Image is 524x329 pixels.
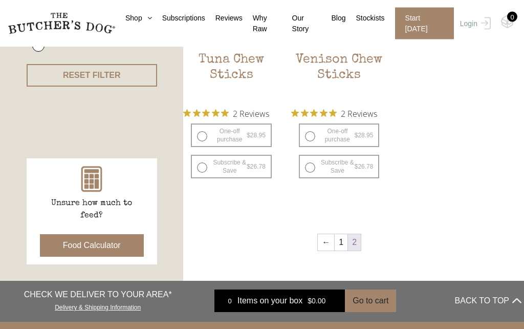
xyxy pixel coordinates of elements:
[291,106,377,121] button: Rated 5 out of 5 stars from 2 reviews. Jump to reviews.
[27,65,157,87] button: RESET FILTER
[348,235,361,251] span: Page 2
[191,124,271,148] label: One-off purchase
[457,8,491,39] a: Login
[152,13,205,24] a: Subscriptions
[321,13,346,24] a: Blog
[395,8,454,39] span: Start [DATE]
[507,12,517,22] div: 0
[247,163,266,171] bdi: 26.78
[282,13,321,34] a: Our Story
[355,163,374,171] bdi: 26.78
[345,290,396,313] button: Go to cart
[341,106,377,121] span: 2 Reviews
[335,235,347,251] a: Page 1
[183,53,279,101] h2: Tuna Chew Sticks
[501,15,514,29] img: TBD_Cart-Empty.png
[385,8,457,39] a: Start [DATE]
[291,53,387,101] h2: Venison Chew Sticks
[115,13,152,24] a: Shop
[247,132,250,139] span: $
[233,106,269,121] span: 2 Reviews
[299,124,379,148] label: One-off purchase
[24,289,172,301] p: CHECK WE DELIVER TO YOUR AREA*
[346,13,385,24] a: Stockists
[191,155,271,179] label: Subscribe & Save
[355,132,358,139] span: $
[40,235,144,257] button: Food Calculator
[183,106,269,121] button: Rated 5 out of 5 stars from 2 reviews. Jump to reviews.
[308,297,312,305] span: $
[205,13,243,24] a: Reviews
[247,163,250,171] span: $
[318,235,334,251] a: ←
[214,290,345,313] a: 0 Items on your box $0.00
[40,198,143,222] p: Unsure how much to feed?
[55,302,141,312] a: Delivery & Shipping Information
[355,163,358,171] span: $
[299,155,379,179] label: Subscribe & Save
[247,132,266,139] bdi: 28.95
[237,295,302,307] span: Items on your box
[308,297,325,305] bdi: 0.00
[455,289,521,314] button: BACK TO TOP
[222,296,237,306] div: 0
[243,13,282,34] a: Why Raw
[355,132,374,139] bdi: 28.95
